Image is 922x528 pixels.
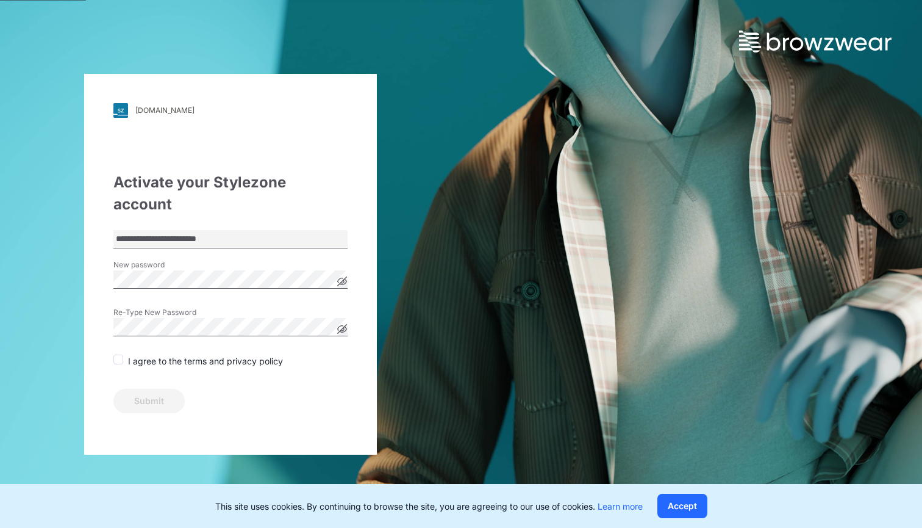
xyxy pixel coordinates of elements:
[598,501,643,512] a: Learn more
[215,500,643,513] p: This site uses cookies. By continuing to browse the site, you are agreeing to our use of cookies.
[113,259,199,270] label: New password
[113,103,128,118] img: svg+xml;base64,PHN2ZyB3aWR0aD0iMjgiIGhlaWdodD0iMjgiIHZpZXdCb3g9IjAgMCAyOCAyOCIgZmlsbD0ibm9uZSIgeG...
[113,307,199,318] label: Re-Type New Password
[657,494,707,518] button: Accept
[739,31,892,52] img: browzwear-logo.73288ffb.svg
[135,106,195,115] div: [DOMAIN_NAME]
[224,356,283,366] a: privacy policy
[113,103,348,118] a: [DOMAIN_NAME]
[184,356,207,366] a: terms
[128,355,283,367] p: I agree to the and
[113,172,348,215] div: Activate your Stylezone account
